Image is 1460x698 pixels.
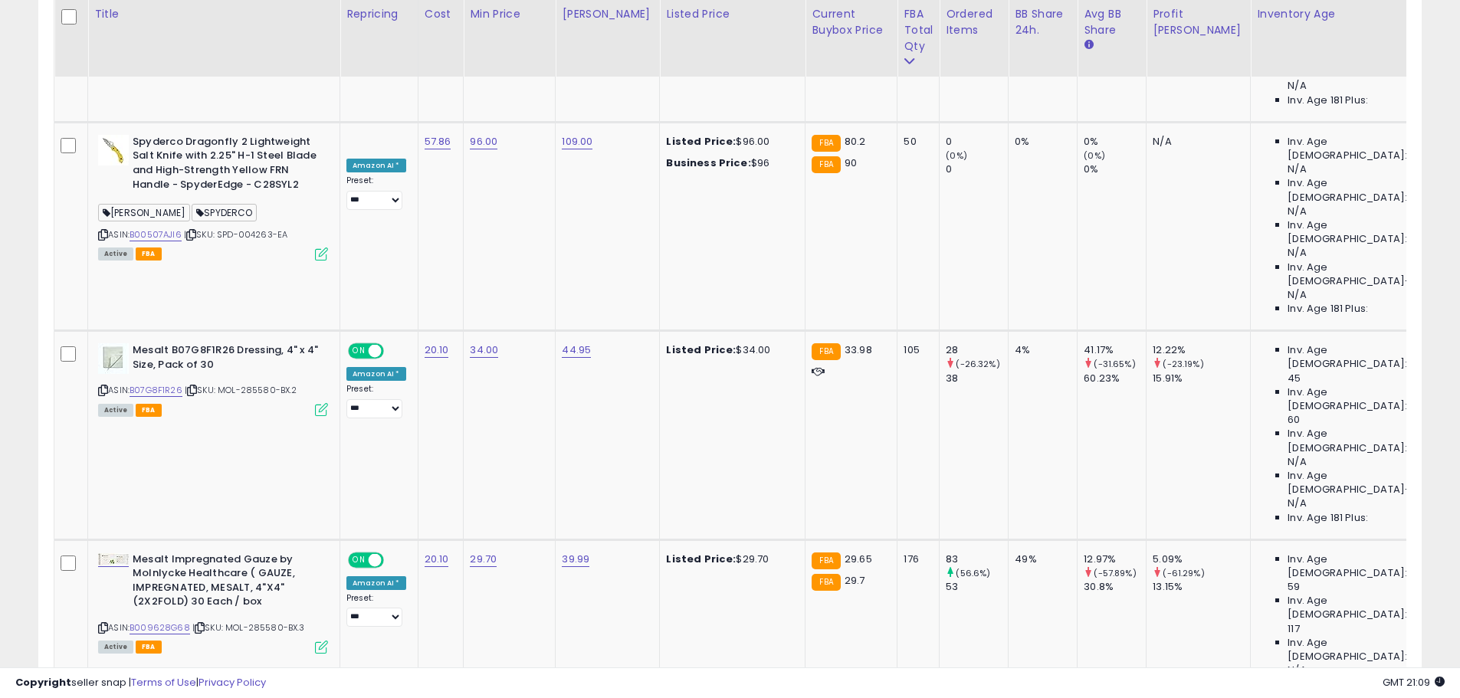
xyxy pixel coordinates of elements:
b: Listed Price: [666,134,736,149]
span: Inv. Age 181 Plus: [1288,93,1368,107]
img: 31M77v7vf4L._SL40_.jpg [98,343,129,374]
div: 0 [946,162,1008,176]
span: 29.65 [845,552,872,566]
div: [PERSON_NAME] [562,6,653,22]
a: 34.00 [470,342,498,358]
b: Mesalt B07G8F1R26 Dressing, 4" x 4" Size, Pack of 30 [133,343,319,375]
span: FBA [136,404,162,417]
small: FBA [812,574,840,591]
span: Inv. Age [DEMOGRAPHIC_DATA]: [1288,135,1428,162]
span: 117 [1288,622,1299,636]
a: B009628G68 [130,621,190,634]
span: OFF [382,553,406,566]
a: 44.95 [562,342,591,358]
span: Inv. Age [DEMOGRAPHIC_DATA]-180: [1288,469,1428,496]
div: 41.17% [1084,343,1146,357]
div: 53 [946,580,1008,594]
small: FBA [812,135,840,152]
img: 41ATvbMUjXL._SL40_.jpg [98,553,129,565]
div: 0 [946,135,1008,149]
div: 0% [1084,162,1146,176]
a: 20.10 [425,552,449,567]
span: 2025-10-6 21:09 GMT [1383,675,1445,690]
span: N/A [1288,664,1306,677]
div: ASIN: [98,135,328,259]
small: (-23.19%) [1163,358,1203,370]
div: Cost [425,6,458,22]
div: Title [94,6,333,22]
small: (0%) [946,149,967,162]
div: Amazon AI * [346,367,406,381]
div: Current Buybox Price [812,6,891,38]
div: 4% [1015,343,1065,357]
div: Preset: [346,175,406,210]
div: 38 [946,372,1008,385]
a: Privacy Policy [198,675,266,690]
span: 59 [1288,580,1300,594]
span: 60 [1288,413,1300,427]
a: 39.99 [562,552,589,567]
div: 5.09% [1153,552,1250,566]
div: Preset: [346,384,406,418]
div: ASIN: [98,552,328,652]
small: FBA [812,156,840,173]
span: | SKU: MOL-285580-BX.2 [185,384,297,396]
span: All listings currently available for purchase on Amazon [98,247,133,261]
span: N/A [1288,246,1306,260]
div: 12.97% [1084,552,1146,566]
span: N/A [1288,205,1306,218]
a: 57.86 [425,134,451,149]
div: Amazon AI * [346,576,406,590]
span: Inv. Age 181 Plus: [1288,511,1368,525]
span: Inv. Age [DEMOGRAPHIC_DATA]: [1288,385,1428,413]
div: Profit [PERSON_NAME] [1153,6,1244,38]
small: FBA [812,343,840,360]
small: (56.6%) [956,567,990,579]
div: N/A [1153,135,1239,149]
span: Inv. Age [DEMOGRAPHIC_DATA]: [1288,636,1428,664]
span: N/A [1288,162,1306,176]
div: $96 [666,156,793,170]
img: 31DEJFFcRhL._SL40_.jpg [98,135,129,165]
span: Inv. Age [DEMOGRAPHIC_DATA]: [1288,427,1428,454]
span: 80.2 [845,134,866,149]
span: ON [349,553,369,566]
small: (0%) [1084,149,1105,162]
span: ON [349,345,369,358]
span: Inv. Age [DEMOGRAPHIC_DATA]-180: [1288,261,1428,288]
div: 13.15% [1153,580,1250,594]
div: 15.91% [1153,372,1250,385]
span: Inv. Age [DEMOGRAPHIC_DATA]: [1288,552,1428,580]
span: SPYDERCO [192,204,257,221]
a: B07G8F1R26 [130,384,182,397]
span: Inv. Age [DEMOGRAPHIC_DATA]: [1288,218,1428,246]
div: Repricing [346,6,412,22]
div: $29.70 [666,552,793,566]
small: Avg BB Share. [1084,38,1093,52]
div: 0% [1015,135,1065,149]
small: (-26.32%) [956,358,999,370]
div: 30.8% [1084,580,1146,594]
span: [PERSON_NAME] [98,204,190,221]
div: 176 [904,552,927,566]
div: 28 [946,343,1008,357]
div: 105 [904,343,927,357]
div: Inventory Age [1257,6,1433,22]
div: Listed Price [666,6,799,22]
span: OFF [382,345,406,358]
span: All listings currently available for purchase on Amazon [98,404,133,417]
b: Spyderco Dragonfly 2 Lightweight Salt Knife with 2.25" H-1 Steel Blade and High-Strength Yellow F... [133,135,319,195]
a: Terms of Use [131,675,196,690]
div: $96.00 [666,135,793,149]
a: 109.00 [562,134,592,149]
span: N/A [1288,288,1306,302]
a: 96.00 [470,134,497,149]
span: 90 [845,156,857,170]
div: Preset: [346,593,406,628]
span: Inv. Age [DEMOGRAPHIC_DATA]: [1288,176,1428,204]
div: 0% [1084,135,1146,149]
div: Ordered Items [946,6,1002,38]
div: FBA Total Qty [904,6,933,54]
b: Business Price: [666,156,750,170]
span: 29.7 [845,573,865,588]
